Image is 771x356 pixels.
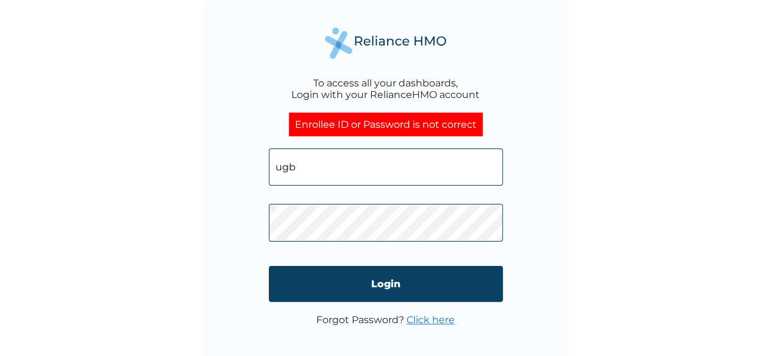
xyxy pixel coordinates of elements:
input: Email address or HMO ID [269,148,503,186]
p: Forgot Password? [316,314,455,326]
input: Login [269,266,503,302]
div: Enrollee ID or Password is not correct [289,113,483,136]
img: Reliance Health's Logo [325,27,447,58]
a: Click here [407,314,455,326]
div: To access all your dashboards, Login with your RelianceHMO account [291,77,480,100]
